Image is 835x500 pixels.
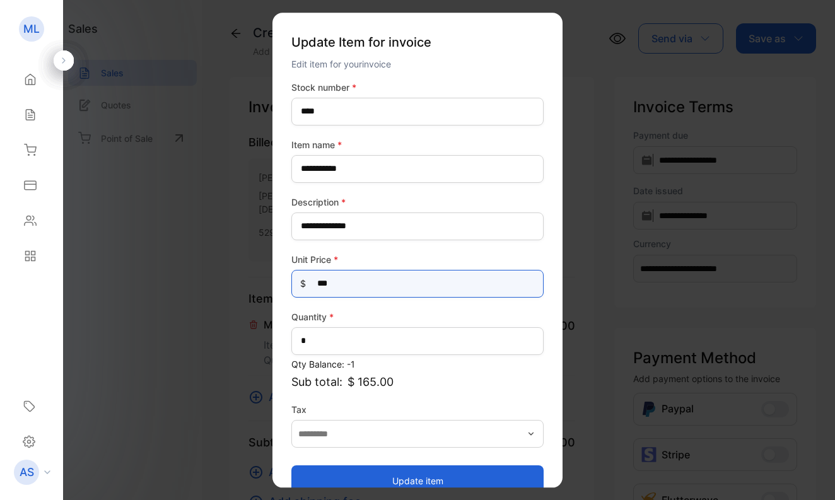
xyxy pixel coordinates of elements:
[291,358,544,371] p: Qty Balance: -1
[291,81,544,94] label: Stock number
[347,373,394,390] span: $ 165.00
[291,28,544,57] p: Update Item for invoice
[291,465,544,496] button: Update item
[291,373,544,390] p: Sub total:
[291,310,544,323] label: Quantity
[300,277,306,290] span: $
[291,403,544,416] label: Tax
[291,59,391,69] span: Edit item for your invoice
[291,138,544,151] label: Item name
[291,253,544,266] label: Unit Price
[10,5,48,43] button: Open LiveChat chat widget
[291,195,544,209] label: Description
[20,464,34,480] p: AS
[23,21,40,37] p: ML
